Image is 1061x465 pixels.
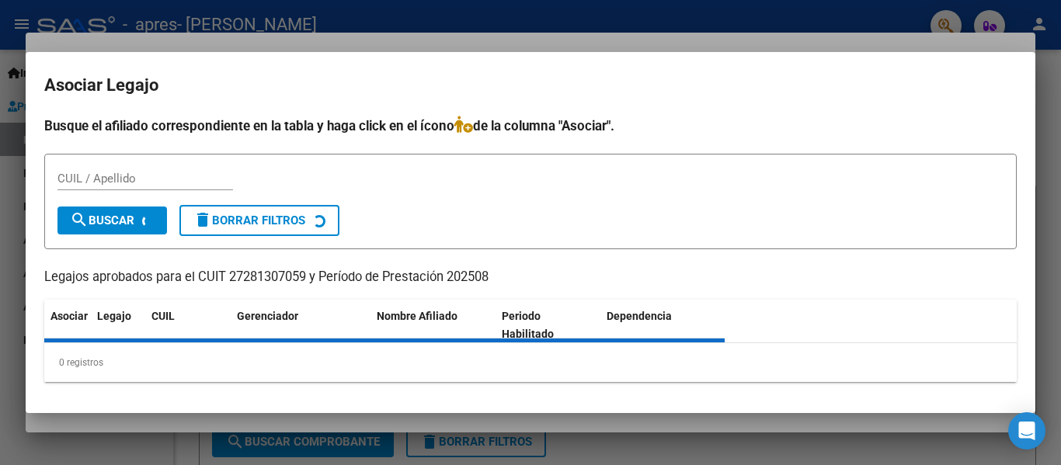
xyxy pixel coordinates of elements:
p: Legajos aprobados para el CUIT 27281307059 y Período de Prestación 202508 [44,268,1017,287]
h2: Asociar Legajo [44,71,1017,100]
span: Gerenciador [237,310,298,322]
mat-icon: search [70,210,89,229]
div: Open Intercom Messenger [1008,412,1045,449]
div: 0 registros [44,343,1017,382]
span: Asociar [50,310,88,322]
datatable-header-cell: Legajo [91,300,145,351]
datatable-header-cell: Nombre Afiliado [370,300,496,351]
span: Nombre Afiliado [377,310,457,322]
h4: Busque el afiliado correspondiente en la tabla y haga click en el ícono de la columna "Asociar". [44,116,1017,136]
button: Borrar Filtros [179,205,339,236]
span: Borrar Filtros [193,213,305,227]
span: CUIL [151,310,175,322]
button: Buscar [57,206,167,234]
mat-icon: delete [193,210,212,229]
span: Legajo [97,310,131,322]
datatable-header-cell: Gerenciador [231,300,370,351]
datatable-header-cell: Asociar [44,300,91,351]
span: Periodo Habilitado [502,310,554,340]
datatable-header-cell: Dependencia [600,300,725,351]
datatable-header-cell: CUIL [145,300,231,351]
span: Buscar [70,213,134,227]
span: Dependencia [607,310,672,322]
datatable-header-cell: Periodo Habilitado [496,300,600,351]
